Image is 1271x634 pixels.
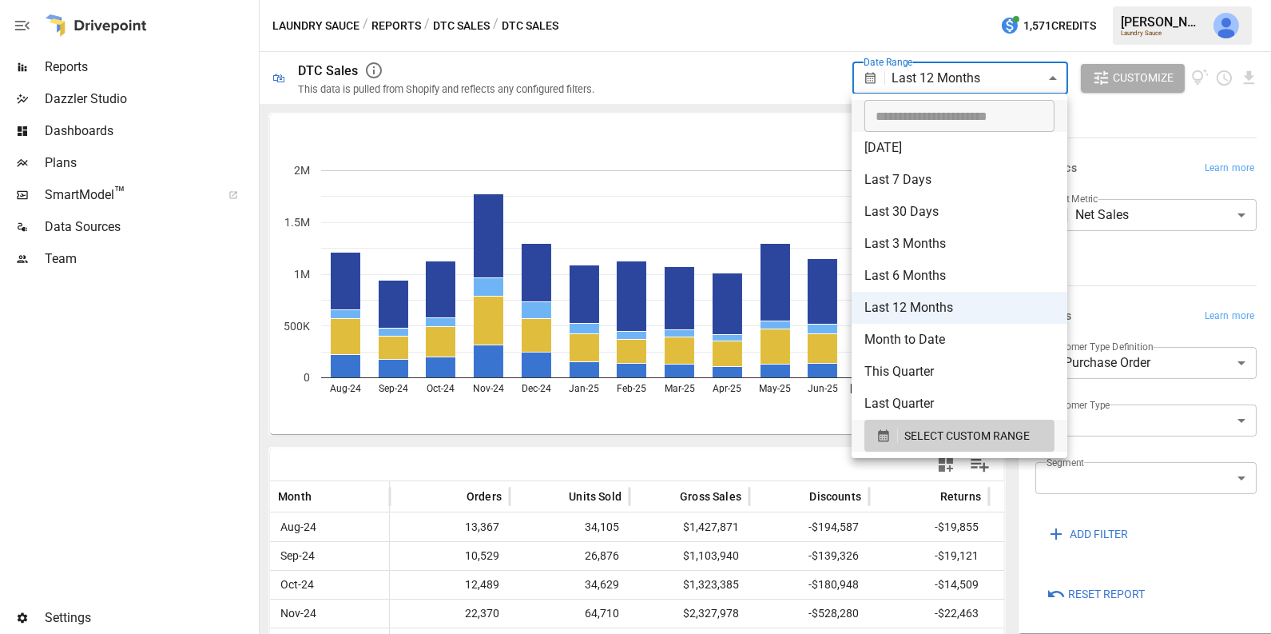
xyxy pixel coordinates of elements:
[852,196,1067,228] li: Last 30 Days
[904,426,1030,446] span: SELECT CUSTOM RANGE
[864,420,1055,452] button: SELECT CUSTOM RANGE
[852,228,1067,260] li: Last 3 Months
[852,292,1067,324] li: Last 12 Months
[852,388,1067,420] li: Last Quarter
[852,324,1067,356] li: Month to Date
[852,260,1067,292] li: Last 6 Months
[852,356,1067,388] li: This Quarter
[852,164,1067,196] li: Last 7 Days
[852,132,1067,164] li: [DATE]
